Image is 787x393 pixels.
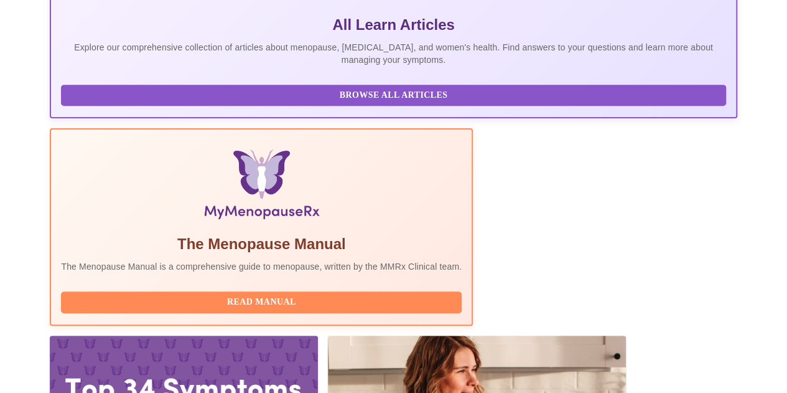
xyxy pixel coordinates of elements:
[73,88,713,103] span: Browse All Articles
[61,41,725,66] p: Explore our comprehensive collection of articles about menopause, [MEDICAL_DATA], and women's hea...
[61,234,462,254] h5: The Menopause Manual
[73,295,449,310] span: Read Manual
[61,291,462,313] button: Read Manual
[125,149,398,224] img: Menopause Manual
[61,85,725,107] button: Browse All Articles
[61,89,729,100] a: Browse All Articles
[61,296,465,306] a: Read Manual
[61,15,725,35] h5: All Learn Articles
[61,260,462,273] p: The Menopause Manual is a comprehensive guide to menopause, written by the MMRx Clinical team.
